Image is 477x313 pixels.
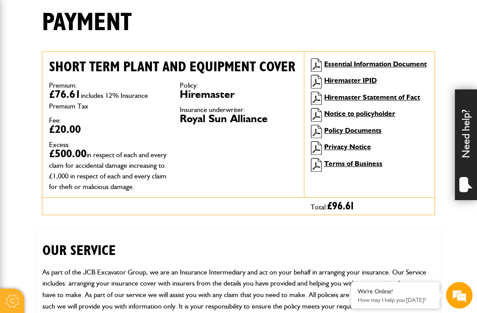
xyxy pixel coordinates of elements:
[180,89,297,100] dd: Hiremaster
[49,141,167,148] dt: Excess:
[324,93,420,101] a: Hiremaster Statement of Fact
[324,60,427,68] a: Essential Information Document
[304,198,435,215] div: Total:
[358,297,433,303] p: How may I help you today?
[327,201,354,212] span: £
[49,91,148,110] span: includes 12% Insurance Premium Tax
[49,58,297,75] h2: Short term plant and equipment cover
[49,82,167,89] dt: Premium:
[49,89,167,110] dd: £76.61
[358,288,433,295] div: We're Online!
[455,89,477,200] div: Need help?
[42,8,132,38] h1: Payment
[49,151,167,191] span: in respect of each and every claim for accidental damage increasing to £1,000 in respect of each ...
[180,106,297,113] dt: Insurance underwriter:
[180,113,297,124] dd: Royal Sun Alliance
[324,126,382,135] a: Policy Documents
[180,82,297,89] dt: Policy:
[324,109,395,118] a: Notice to policyholder
[324,76,377,85] a: Hiremaster IPID
[49,148,167,191] dd: £500.00
[324,159,382,168] a: Terms of Business
[332,201,354,212] span: 96.61
[42,229,435,259] h2: OUR SERVICE
[49,124,167,135] dd: £20.00
[324,143,371,151] a: Privacy Notice
[49,117,167,124] dt: Fee:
